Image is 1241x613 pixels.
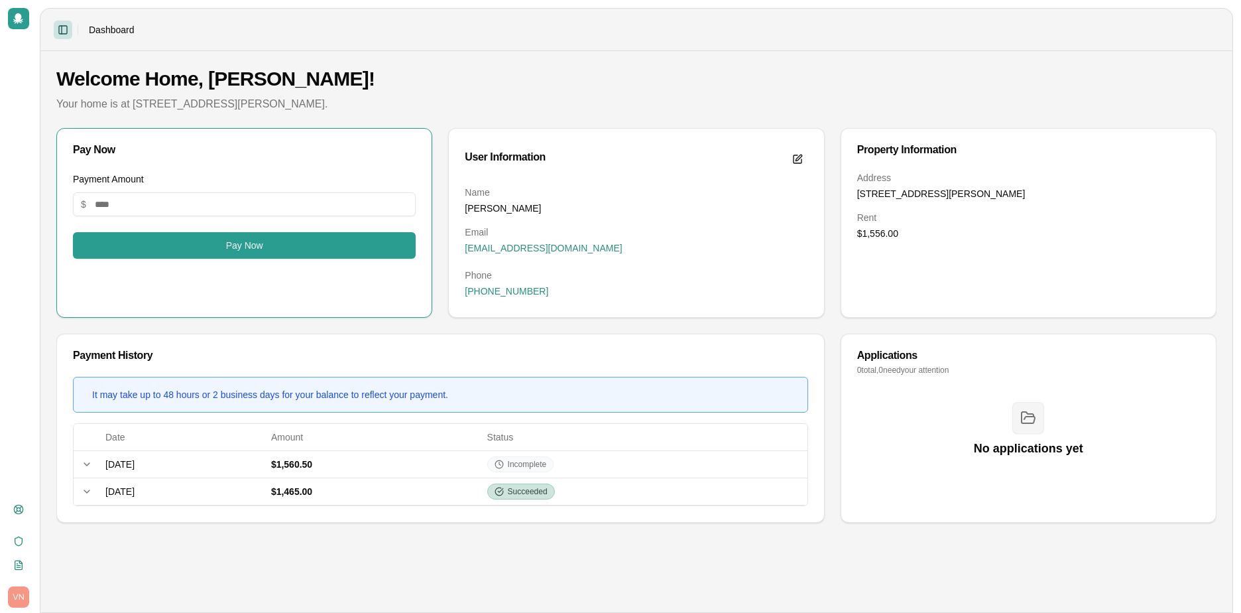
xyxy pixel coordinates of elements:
[105,486,135,497] span: [DATE]
[56,96,1216,112] p: Your home is at [STREET_ADDRESS][PERSON_NAME].
[271,486,312,497] span: $1,465.00
[465,269,807,282] dt: Phone
[465,285,548,298] span: [PHONE_NUMBER]
[73,174,144,184] label: Payment Amount
[508,459,547,470] span: Incomplete
[81,198,86,211] span: $
[465,186,807,199] dt: Name
[508,486,548,497] span: Succeeded
[73,350,808,361] div: Payment History
[465,152,546,163] div: User Information
[73,232,416,259] button: Pay Now
[857,145,1200,155] div: Property Information
[857,227,1200,240] dd: $1,556.00
[89,23,135,36] nav: breadcrumb
[89,23,135,36] span: Dashboard
[266,424,482,450] th: Amount
[857,350,1200,361] div: Applications
[974,439,1083,458] h3: No applications yet
[857,187,1200,200] dd: [STREET_ADDRESS][PERSON_NAME]
[8,586,29,608] img: Venkata Nekkanti
[465,241,622,255] span: [EMAIL_ADDRESS][DOMAIN_NAME]
[105,459,135,470] span: [DATE]
[56,67,1216,91] h1: Welcome Home, [PERSON_NAME]!
[92,388,448,401] div: It may take up to 48 hours or 2 business days for your balance to reflect your payment.
[73,145,416,155] div: Pay Now
[100,424,266,450] th: Date
[857,211,1200,224] dt: Rent
[465,202,807,215] dd: [PERSON_NAME]
[857,365,1200,375] p: 0 total, 0 need your attention
[857,171,1200,184] dt: Address
[482,424,807,450] th: Status
[465,226,807,239] dt: Email
[271,459,312,470] span: $1,560.50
